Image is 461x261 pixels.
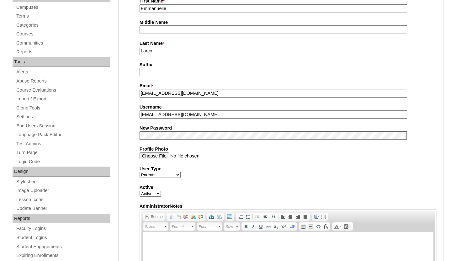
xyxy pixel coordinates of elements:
[16,21,110,29] a: Categories
[16,234,110,242] a: Student Logins
[140,146,437,152] label: Profile Photo
[307,223,315,230] a: Insert Horizontal Line
[16,140,110,148] a: Test Admins
[287,213,294,220] a: Center
[320,213,327,220] a: Show Blocks
[242,223,250,230] a: Bold
[16,113,110,121] a: Settings
[150,214,163,219] span: Source
[270,213,278,220] a: Block Quote
[13,57,110,67] div: Tools
[190,213,197,220] a: Paste as plain text
[140,125,437,131] label: New Password
[302,213,309,220] a: Justify
[140,104,437,110] label: Username
[257,223,265,230] a: Underline
[199,223,218,231] span: Font
[16,252,110,259] a: Expiring Enrollments
[215,213,223,220] a: Unlink
[144,213,164,220] a: Source
[237,213,244,220] a: Insert/Remove Numbered List
[272,223,280,230] a: Subscript
[244,213,252,220] a: Insert/Remove Bulleted List
[140,61,437,68] label: Suffix
[226,213,234,220] a: Add Image
[16,122,110,130] a: End Users Session
[299,223,307,230] a: Table
[140,166,437,172] label: User Type
[226,223,235,231] span: Size
[253,213,261,220] a: Decrease Indent
[322,223,330,230] a: Insert Equation
[16,205,110,212] a: Update Banner
[13,167,110,177] div: Design
[16,77,110,85] a: Abuse Reports
[265,223,272,230] a: Strike Through
[140,184,437,191] label: Active
[16,3,110,11] a: Campuses
[167,213,175,220] a: Cut
[145,223,164,231] span: Styles
[16,225,110,232] a: Faculty Logins
[16,243,110,251] a: Student Engagements
[342,223,352,230] a: Background Color
[16,187,110,194] a: Image Uploader
[197,213,205,220] a: Paste from Word
[315,223,322,230] a: Insert Special Character
[208,213,215,220] a: Link
[182,213,190,220] a: Paste
[175,213,182,220] a: Copy
[140,83,437,89] label: Email
[333,223,342,230] a: Text Color
[280,223,287,230] a: Superscript
[16,158,110,166] a: Login Code
[143,222,168,231] a: Styles
[16,86,110,94] a: Course Evaluations
[13,214,110,224] div: Reports
[261,213,268,220] a: Increase Indent
[16,39,110,47] a: Communities
[16,131,110,139] a: Language Pack Editor
[172,223,191,231] span: Format
[16,196,110,204] a: Lesson Icons
[294,213,302,220] a: Align Right
[16,12,110,20] a: Terms
[197,222,222,231] a: Font
[312,213,320,220] a: Maximize
[224,222,240,231] a: Size
[16,178,110,186] a: Stylesheet
[16,104,110,112] a: Clone Tools
[289,223,296,230] a: Remove Format
[140,19,437,26] label: Middle Name
[170,222,195,231] a: Format
[140,203,437,210] label: AdministratorNotes
[16,95,110,103] a: Import / Export
[279,213,287,220] a: Align Left
[140,40,437,47] label: Last Name
[16,48,110,56] a: Reports
[16,68,110,76] a: Alerts
[250,223,257,230] a: Italic
[16,149,110,157] a: Turn Page
[16,30,110,38] a: Courses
